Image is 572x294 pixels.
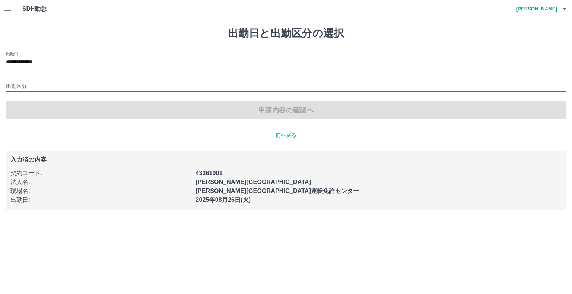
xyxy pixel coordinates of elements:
[196,170,222,176] b: 43361001
[10,157,562,163] p: 入力済の内容
[196,188,359,194] b: [PERSON_NAME][GEOGRAPHIC_DATA]運転免許センター
[6,27,566,40] h1: 出勤日と出勤区分の選択
[10,178,191,187] p: 法人名 :
[10,196,191,204] p: 出勤日 :
[196,179,311,185] b: [PERSON_NAME][GEOGRAPHIC_DATA]
[196,197,251,203] b: 2025年08月26日(火)
[6,131,566,139] p: 前へ戻る
[10,169,191,178] p: 契約コード :
[10,187,191,196] p: 現場名 :
[6,51,18,56] label: 出勤日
